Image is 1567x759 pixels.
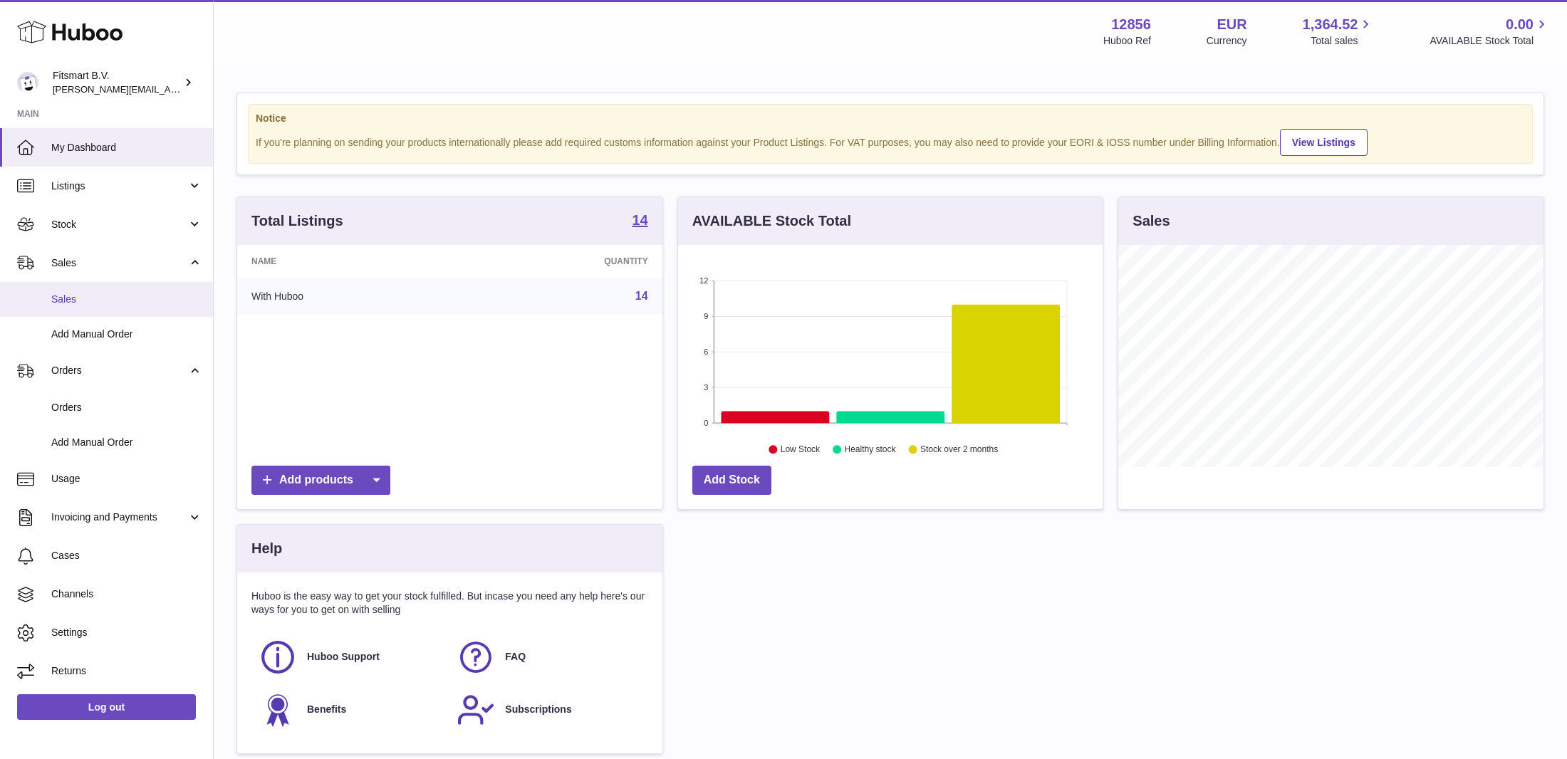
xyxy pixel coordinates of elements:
[51,511,187,524] span: Invoicing and Payments
[699,276,708,285] text: 12
[259,638,442,676] a: Huboo Support
[51,293,202,306] span: Sales
[632,213,647,227] strong: 14
[505,650,526,664] span: FAQ
[457,638,640,676] a: FAQ
[51,364,187,377] span: Orders
[51,549,202,562] span: Cases
[237,278,462,315] td: With Huboo
[17,72,38,93] img: jonathan@leaderoo.com
[844,445,896,455] text: Healthy stock
[307,703,346,716] span: Benefits
[51,626,202,639] span: Settings
[237,245,462,278] th: Name
[781,445,821,455] text: Low Stock
[17,694,196,720] a: Log out
[1303,15,1358,34] span: 1,364.52
[1217,15,1246,34] strong: EUR
[53,69,181,96] div: Fitsmart B.V.
[51,587,202,601] span: Channels
[251,211,343,231] h3: Total Listings
[256,112,1525,125] strong: Notice
[1103,34,1151,48] div: Huboo Ref
[692,466,771,495] a: Add Stock
[51,472,202,486] span: Usage
[462,245,662,278] th: Quantity
[51,218,187,231] span: Stock
[256,127,1525,156] div: If you're planning on sending your products internationally please add required customs informati...
[53,83,286,95] span: [PERSON_NAME][EMAIL_ADDRESS][DOMAIN_NAME]
[632,213,647,230] a: 14
[1207,34,1247,48] div: Currency
[251,590,648,617] p: Huboo is the easy way to get your stock fulfilled. But incase you need any help here's our ways f...
[1506,15,1534,34] span: 0.00
[505,703,571,716] span: Subscriptions
[259,691,442,729] a: Benefits
[1303,15,1375,48] a: 1,364.52 Total sales
[51,664,202,678] span: Returns
[51,179,187,193] span: Listings
[51,256,187,270] span: Sales
[1111,15,1151,34] strong: 12856
[1311,34,1374,48] span: Total sales
[251,539,282,558] h3: Help
[635,290,648,302] a: 14
[251,466,390,495] a: Add products
[704,312,708,320] text: 9
[920,445,998,455] text: Stock over 2 months
[1430,15,1550,48] a: 0.00 AVAILABLE Stock Total
[457,691,640,729] a: Subscriptions
[307,650,380,664] span: Huboo Support
[692,211,851,231] h3: AVAILABLE Stock Total
[704,347,708,356] text: 6
[51,328,202,341] span: Add Manual Order
[1430,34,1550,48] span: AVAILABLE Stock Total
[704,419,708,427] text: 0
[51,436,202,449] span: Add Manual Order
[1280,129,1368,156] a: View Listings
[704,383,708,392] text: 3
[51,401,202,414] span: Orders
[51,141,202,155] span: My Dashboard
[1133,211,1170,231] h3: Sales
